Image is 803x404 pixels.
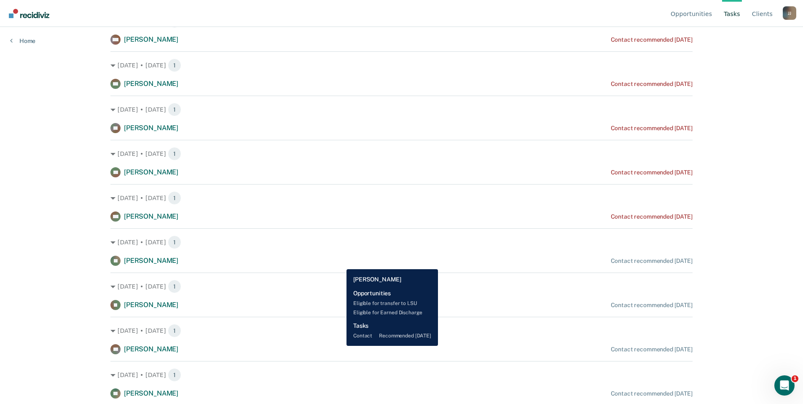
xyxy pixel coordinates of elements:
span: 1 [168,103,181,116]
span: [PERSON_NAME] [124,124,178,132]
div: J J [783,6,796,20]
div: Contact recommended [DATE] [611,125,693,132]
div: [DATE] • [DATE] 1 [110,235,693,249]
span: 1 [168,147,181,161]
span: [PERSON_NAME] [124,80,178,88]
div: [DATE] • [DATE] 1 [110,280,693,293]
span: 1 [792,375,798,382]
span: 1 [168,324,181,337]
div: [DATE] • [DATE] 1 [110,191,693,205]
button: Profile dropdown button [783,6,796,20]
div: Contact recommended [DATE] [611,302,693,309]
a: Home [10,37,35,45]
span: [PERSON_NAME] [124,389,178,397]
span: [PERSON_NAME] [124,35,178,43]
div: Contact recommended [DATE] [611,169,693,176]
div: [DATE] • [DATE] 1 [110,324,693,337]
span: 1 [168,368,181,382]
span: [PERSON_NAME] [124,212,178,220]
div: Contact recommended [DATE] [611,390,693,397]
div: [DATE] • [DATE] 1 [110,103,693,116]
span: 1 [168,59,181,72]
div: Contact recommended [DATE] [611,36,693,43]
span: [PERSON_NAME] [124,168,178,176]
div: [DATE] • [DATE] 1 [110,59,693,72]
iframe: Intercom live chat [774,375,795,396]
span: 1 [168,191,181,205]
div: Contact recommended [DATE] [611,80,693,88]
div: Contact recommended [DATE] [611,213,693,220]
img: Recidiviz [9,9,49,18]
div: [DATE] • [DATE] 1 [110,147,693,161]
div: Contact recommended [DATE] [611,257,693,265]
span: [PERSON_NAME] [124,301,178,309]
div: Contact recommended [DATE] [611,346,693,353]
span: [PERSON_NAME] [124,345,178,353]
span: [PERSON_NAME] [124,257,178,265]
div: [DATE] • [DATE] 1 [110,368,693,382]
span: 1 [168,235,181,249]
span: 1 [168,280,181,293]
